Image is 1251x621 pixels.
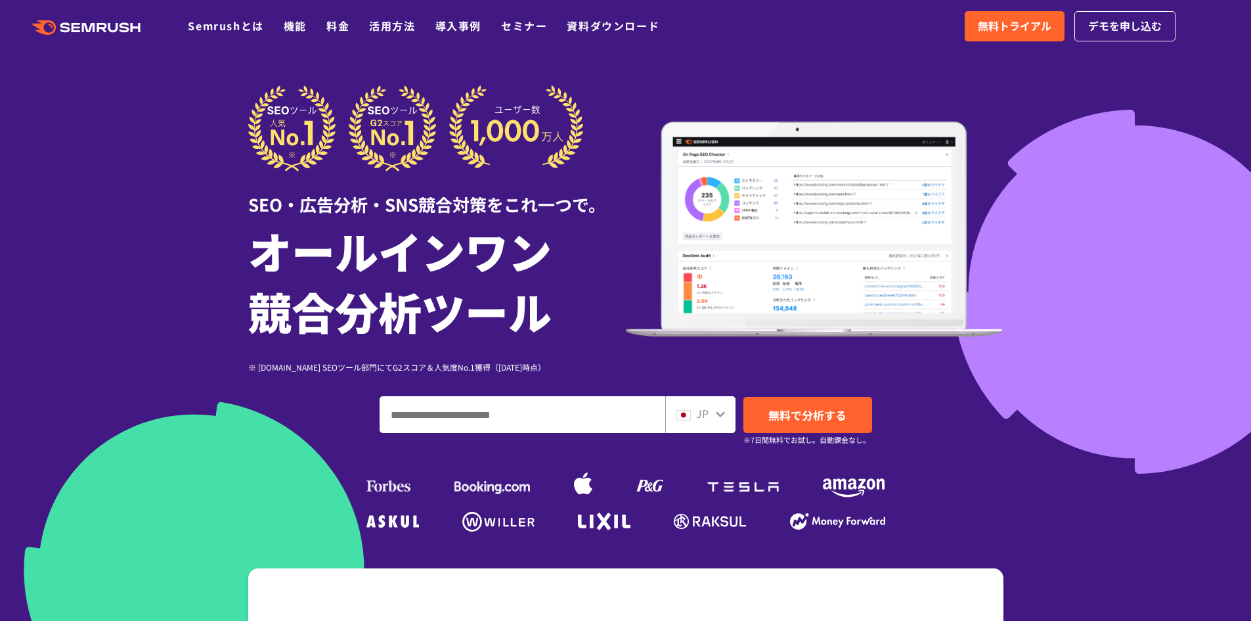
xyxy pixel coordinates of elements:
[965,11,1064,41] a: 無料トライアル
[567,18,659,34] a: 資料ダウンロード
[743,434,870,446] small: ※7日間無料でお試し。自動課金なし。
[978,18,1051,35] span: 無料トライアル
[501,18,547,34] a: セミナー
[369,18,415,34] a: 活用方法
[284,18,307,34] a: 機能
[248,220,626,341] h1: オールインワン 競合分析ツール
[696,405,709,421] span: JP
[1088,18,1162,35] span: デモを申し込む
[248,172,626,217] div: SEO・広告分析・SNS競合対策をこれ一つで。
[188,18,263,34] a: Semrushとは
[435,18,481,34] a: 導入事例
[1074,11,1175,41] a: デモを申し込む
[768,407,846,423] span: 無料で分析する
[248,361,626,373] div: ※ [DOMAIN_NAME] SEOツール部門にてG2スコア＆人気度No.1獲得（[DATE]時点）
[380,397,665,432] input: ドメイン、キーワードまたはURLを入力してください
[743,397,872,433] a: 無料で分析する
[326,18,349,34] a: 料金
